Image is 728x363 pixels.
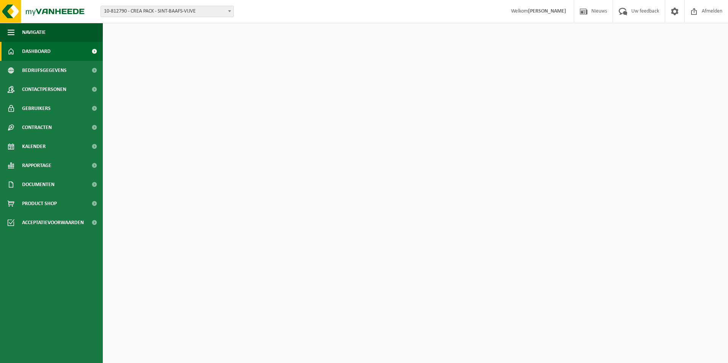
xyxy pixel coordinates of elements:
[101,6,233,17] span: 10-812790 - CREA PACK - SINT-BAAFS-VIJVE
[22,137,46,156] span: Kalender
[22,156,51,175] span: Rapportage
[22,194,57,213] span: Product Shop
[22,42,51,61] span: Dashboard
[22,99,51,118] span: Gebruikers
[22,23,46,42] span: Navigatie
[101,6,234,17] span: 10-812790 - CREA PACK - SINT-BAAFS-VIJVE
[22,213,84,232] span: Acceptatievoorwaarden
[528,8,566,14] strong: [PERSON_NAME]
[22,80,66,99] span: Contactpersonen
[22,61,67,80] span: Bedrijfsgegevens
[22,175,54,194] span: Documenten
[22,118,52,137] span: Contracten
